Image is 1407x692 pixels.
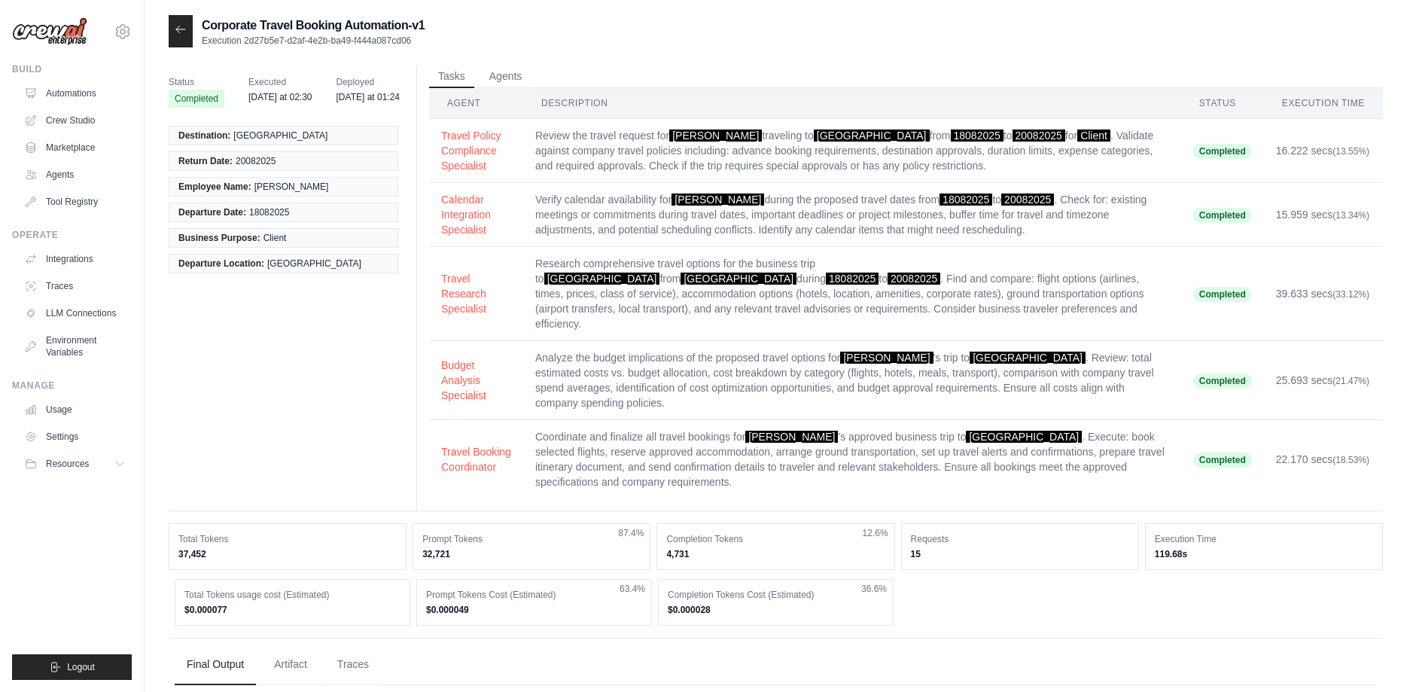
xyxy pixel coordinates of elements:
button: Agents [480,66,531,88]
span: [GEOGRAPHIC_DATA] [814,130,930,142]
span: (21.47%) [1332,376,1369,386]
dt: Prompt Tokens [422,533,641,545]
th: Agent [429,88,523,119]
th: Description [523,88,1181,119]
button: Tasks [429,66,474,88]
td: 22.170 secs [1264,420,1383,499]
a: Tool Registry [18,190,132,214]
span: [GEOGRAPHIC_DATA] [681,273,796,285]
span: 20082025 [236,155,276,167]
span: (18.53%) [1332,455,1369,465]
button: Artifact [262,645,319,685]
span: Deployed [337,75,400,90]
td: Coordinate and finalize all travel bookings for 's approved business trip to . Execute: book sele... [523,420,1181,499]
dd: 37,452 [178,548,397,560]
p: Execution 2d27b5e7-d2af-4e2b-ba49-f444a087cd06 [202,35,425,47]
img: Logo [12,17,87,46]
span: Client [263,232,287,244]
button: Calendar Integration Specialist [441,192,511,237]
span: [GEOGRAPHIC_DATA] [233,130,327,142]
span: 20082025 [888,273,940,285]
a: Agents [18,163,132,187]
button: Travel Booking Coordinator [441,444,511,474]
a: Automations [18,81,132,105]
span: (13.55%) [1332,146,1369,157]
dt: Total Tokens [178,533,397,545]
time: August 11, 2025 at 02:30 IST [248,92,312,102]
span: 87.4% [618,527,644,539]
td: Review the travel request for traveling to from to for . Validate against company travel policies... [523,119,1181,183]
dt: Execution Time [1155,533,1373,545]
th: Status [1181,88,1264,119]
span: Resources [46,458,89,470]
button: Traces [325,645,381,685]
a: Crew Studio [18,108,132,133]
td: 39.633 secs [1264,247,1383,341]
dt: Completion Tokens [666,533,885,545]
button: Travel Research Specialist [441,271,511,316]
th: Execution Time [1264,88,1383,119]
span: 63.4% [620,583,645,595]
span: Status [169,75,224,90]
span: Completed [169,90,224,108]
dd: $0.000049 [426,604,642,616]
dt: Requests [911,533,1129,545]
a: LLM Connections [18,301,132,325]
span: Client [1077,130,1110,142]
span: 18082025 [940,194,992,206]
button: Resources [18,452,132,476]
button: Final Output [175,645,256,685]
a: Marketplace [18,136,132,160]
dt: Total Tokens usage cost (Estimated) [184,589,400,601]
span: (13.34%) [1332,210,1369,221]
span: Business Purpose: [178,232,260,244]
a: Settings [18,425,132,449]
div: Build [12,63,132,75]
a: Usage [18,398,132,422]
span: Completed [1193,453,1252,468]
td: Verify calendar availability for during the proposed travel dates from to . Check for: existing m... [523,183,1181,247]
span: 20082025 [1013,130,1065,142]
span: Departure Location: [178,258,264,270]
td: 16.222 secs [1264,119,1383,183]
dd: 4,731 [666,548,885,560]
span: [PERSON_NAME] [672,194,764,206]
a: Integrations [18,247,132,271]
td: Analyze the budget implications of the proposed travel options for 's trip to . Review: total est... [523,341,1181,420]
dd: 32,721 [422,548,641,560]
time: August 11, 2025 at 01:24 IST [337,92,400,102]
span: [PERSON_NAME] [254,181,329,193]
div: Operate [12,229,132,241]
dt: Completion Tokens Cost (Estimated) [668,589,884,601]
span: 18082025 [826,273,879,285]
span: [GEOGRAPHIC_DATA] [267,258,361,270]
td: 15.959 secs [1264,183,1383,247]
span: 20082025 [1001,194,1054,206]
td: 25.693 secs [1264,341,1383,420]
span: 18082025 [951,130,1003,142]
div: Manage [12,380,132,392]
span: 18082025 [249,206,289,218]
span: Employee Name: [178,181,251,193]
button: Logout [12,654,132,680]
dd: $0.000028 [668,604,884,616]
span: Return Date: [178,155,233,167]
span: [PERSON_NAME] [669,130,762,142]
span: [GEOGRAPHIC_DATA] [544,273,660,285]
span: [GEOGRAPHIC_DATA] [970,352,1086,364]
dd: 15 [911,548,1129,560]
a: Traces [18,274,132,298]
span: Destination: [178,130,230,142]
button: Travel Policy Compliance Specialist [441,128,511,173]
span: Executed [248,75,312,90]
span: Completed [1193,287,1252,302]
span: [GEOGRAPHIC_DATA] [966,431,1082,443]
span: Departure Date: [178,206,246,218]
span: Completed [1193,144,1252,159]
dt: Prompt Tokens Cost (Estimated) [426,589,642,601]
span: (33.12%) [1332,289,1369,300]
span: [PERSON_NAME] [840,352,933,364]
span: 12.6% [863,527,888,539]
span: Completed [1193,373,1252,389]
button: Budget Analysis Specialist [441,358,511,403]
